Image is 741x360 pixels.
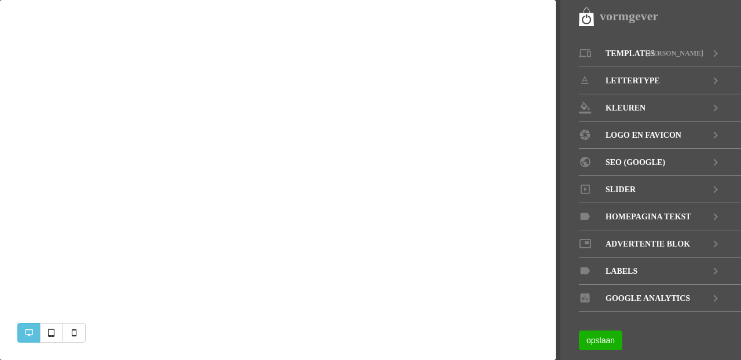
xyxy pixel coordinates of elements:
a: Tablet [40,323,63,343]
span: Advertentie blok [606,230,690,258]
a: GOOGLE ANALYTICS [579,285,741,312]
a: Advertentie blok [579,230,741,258]
a: Templates [PERSON_NAME] [579,40,741,67]
span: KLEUREN [606,94,645,122]
span: SEO (GOOGLE) [606,149,665,176]
a: Mobile [63,323,86,343]
a: Desktop [17,323,41,343]
a: opslaan [579,330,622,350]
span: [PERSON_NAME] [646,40,703,67]
a: Slider [579,176,741,203]
a: LOGO EN FAVICON [579,122,741,149]
span: LABELS [606,258,637,285]
span: Slider [606,176,636,203]
span: Templates [606,40,655,67]
a: Homepagina tekst [579,203,741,230]
a: KLEUREN [579,94,741,122]
a: SEO (GOOGLE) [579,149,741,176]
span: LETTERTYPE [606,67,660,94]
span: Homepagina tekst [606,203,691,230]
a: LETTERTYPE [579,67,741,94]
strong: vormgever [600,9,658,23]
span: LOGO EN FAVICON [606,122,681,149]
a: LABELS [579,258,741,285]
span: GOOGLE ANALYTICS [606,285,690,312]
